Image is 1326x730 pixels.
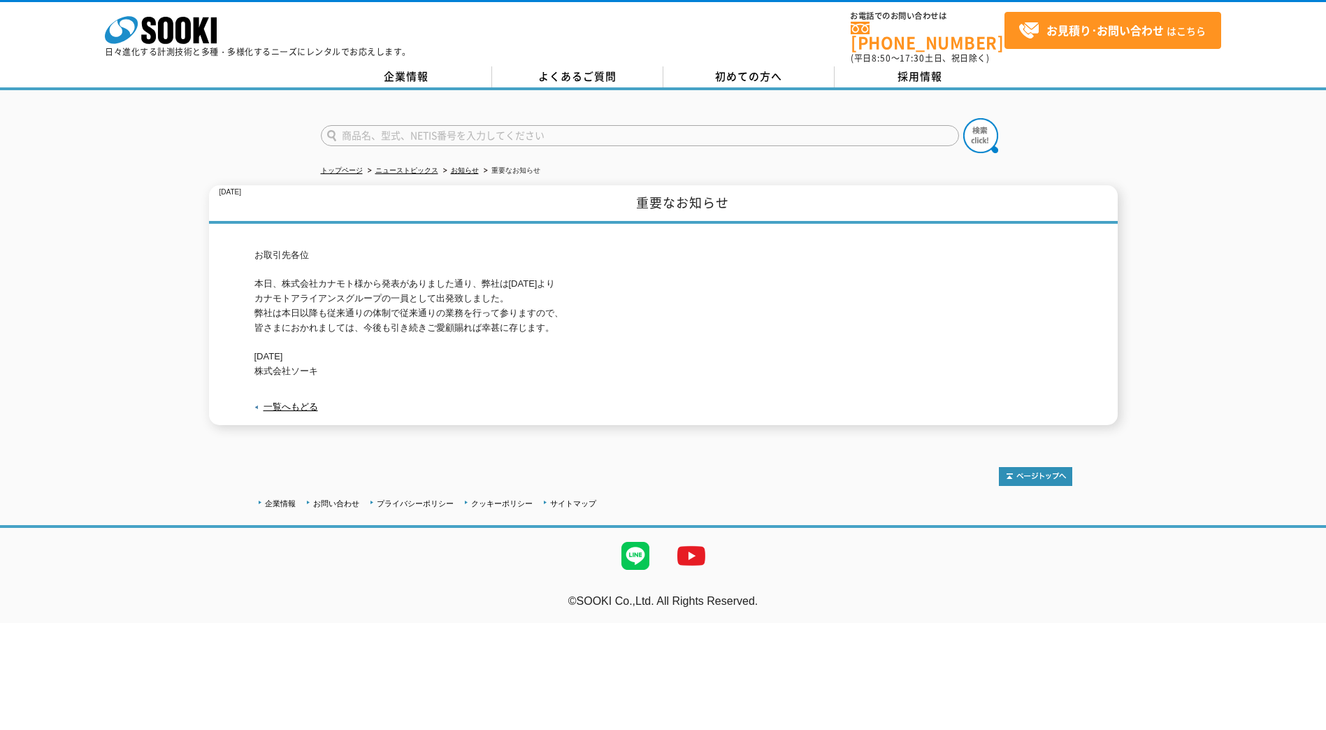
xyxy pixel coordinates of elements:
img: LINE [607,528,663,584]
a: 企業情報 [265,499,296,508]
img: YouTube [663,528,719,584]
a: クッキーポリシー [471,499,533,508]
li: 重要なお知らせ [481,164,540,178]
p: お取引先各位 本日、株式会社カナモト様から発表がありました通り、弊社は[DATE]より カナモトアライアンスグループの一員として出発致しました。 弊社は本日以降も従来通りの体制で従来通りの業務を... [254,248,1072,379]
a: よくあるご質問 [492,66,663,87]
a: トップページ [321,166,363,174]
h1: 重要なお知らせ [209,185,1118,224]
p: 日々進化する計測技術と多種・多様化するニーズにレンタルでお応えします。 [105,48,411,56]
a: サイトマップ [550,499,596,508]
span: お電話でのお問い合わせは [851,12,1004,20]
span: (平日 ～ 土日、祝日除く) [851,52,989,64]
a: お問い合わせ [313,499,359,508]
a: ニューストピックス [375,166,438,174]
a: 企業情報 [321,66,492,87]
input: 商品名、型式、NETIS番号を入力してください [321,125,959,146]
a: プライバシーポリシー [377,499,454,508]
a: 採用情報 [835,66,1006,87]
img: btn_search.png [963,118,998,153]
a: 一覧へもどる [264,401,318,412]
span: 8:50 [872,52,891,64]
span: はこちら [1018,20,1206,41]
span: 初めての方へ [715,69,782,84]
strong: お見積り･お問い合わせ [1046,22,1164,38]
a: 初めての方へ [663,66,835,87]
a: お知らせ [451,166,479,174]
a: [PHONE_NUMBER] [851,22,1004,50]
p: [DATE] [219,185,241,200]
img: トップページへ [999,467,1072,486]
a: テストMail [1272,609,1326,621]
span: 17:30 [900,52,925,64]
a: お見積り･お問い合わせはこちら [1004,12,1221,49]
